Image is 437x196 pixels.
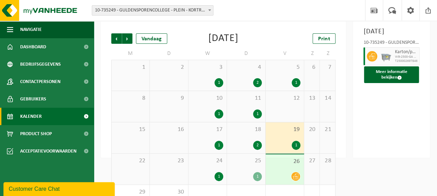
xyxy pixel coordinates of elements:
[230,95,262,102] span: 11
[253,141,262,150] div: 2
[323,126,332,133] span: 21
[363,40,420,47] div: 10-735249 - GULDENSPORENCOLLEGE - PLEIN - KORTRIJK
[3,181,116,196] iframe: chat widget
[153,95,185,102] span: 9
[292,78,300,87] div: 1
[215,172,223,181] div: 1
[253,78,262,87] div: 2
[20,142,76,160] span: Acceptatievoorwaarden
[115,188,146,196] span: 29
[20,108,42,125] span: Kalender
[20,90,46,108] span: Gebruikers
[153,126,185,133] span: 16
[215,109,223,119] div: 1
[363,26,420,37] h3: [DATE]
[153,188,185,196] span: 30
[395,55,418,59] span: WB-2500-GA karton/papier, los (bedrijven)
[308,64,316,71] span: 6
[92,6,213,15] span: 10-735249 - GULDENSPORENCOLLEGE - PLEIN - KORTRIJK
[292,141,300,150] div: 1
[269,126,300,133] span: 19
[266,47,304,60] td: V
[395,59,418,63] span: T250002697846
[192,157,223,165] span: 24
[153,64,185,71] span: 2
[308,126,316,133] span: 20
[364,66,419,83] button: Meer informatie bekijken
[269,95,300,102] span: 12
[215,78,223,87] div: 1
[115,95,146,102] span: 8
[269,158,300,165] span: 26
[381,51,391,62] img: WB-2500-GAL-GY-01
[320,47,335,60] td: Z
[269,64,300,71] span: 5
[136,33,167,44] div: Vandaag
[323,64,332,71] span: 7
[323,95,332,102] span: 14
[150,47,188,60] td: D
[304,47,320,60] td: Z
[313,33,335,44] a: Print
[20,125,52,142] span: Product Shop
[230,64,262,71] span: 4
[227,47,266,60] td: D
[230,157,262,165] span: 25
[208,33,238,44] div: [DATE]
[192,95,223,102] span: 10
[192,64,223,71] span: 3
[92,5,213,16] span: 10-735249 - GULDENSPORENCOLLEGE - PLEIN - KORTRIJK
[20,56,61,73] span: Bedrijfsgegevens
[115,64,146,71] span: 1
[230,126,262,133] span: 18
[115,126,146,133] span: 15
[395,49,418,55] span: Karton/papier, los (bedrijven)
[153,157,185,165] span: 23
[20,21,42,38] span: Navigatie
[188,47,227,60] td: W
[215,141,223,150] div: 1
[20,73,60,90] span: Contactpersonen
[111,47,150,60] td: M
[308,95,316,102] span: 13
[323,157,332,165] span: 28
[253,172,262,181] div: 1
[122,33,132,44] span: Volgende
[20,38,46,56] span: Dashboard
[308,157,316,165] span: 27
[115,157,146,165] span: 22
[192,126,223,133] span: 17
[253,109,262,119] div: 1
[318,36,330,42] span: Print
[111,33,122,44] span: Vorige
